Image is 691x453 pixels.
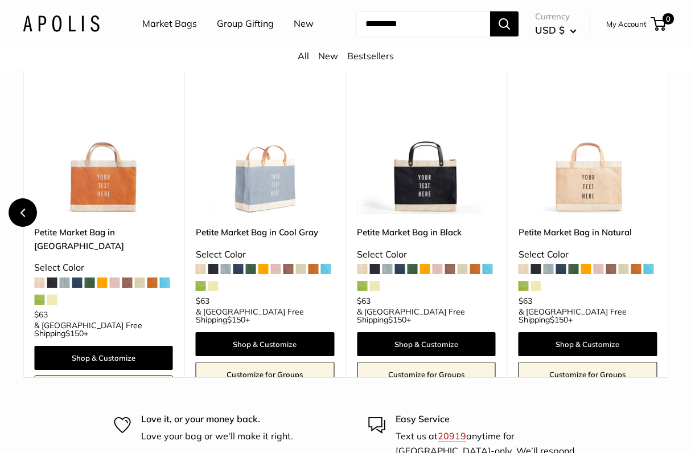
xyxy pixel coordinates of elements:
[663,13,674,25] span: 0
[357,332,496,356] a: Shop & Customize
[490,11,519,36] button: Search
[34,76,173,215] img: description_Make it yours with custom printed text.
[196,76,335,215] img: Petite Market Bag in Cool Gray
[9,410,122,444] iframe: Sign Up via Text for Offers
[196,362,335,387] a: Customize for Groups
[34,259,173,276] div: Select Color
[142,15,197,32] a: Market Bags
[519,332,657,356] a: Shop & Customize
[519,308,657,324] span: & [GEOGRAPHIC_DATA] Free Shipping +
[217,15,274,32] a: Group Gifting
[357,226,496,239] a: Petite Market Bag in Black
[141,429,293,444] p: Love your bag or we'll make it right.
[9,198,37,227] button: Previous
[535,21,577,39] button: USD $
[652,17,666,31] a: 0
[227,315,245,325] span: $150
[141,412,293,427] p: Love it, or your money back.
[550,315,568,325] span: $150
[519,76,657,215] a: Petite Market Bag in Naturaldescription_Effortless style that elevates every moment
[357,296,371,306] span: $63
[196,226,335,239] a: Petite Market Bag in Cool Gray
[196,332,335,356] a: Shop & Customize
[357,362,496,387] a: Customize for Groups
[388,315,406,325] span: $150
[294,15,314,32] a: New
[196,296,209,306] span: $63
[519,76,657,215] img: Petite Market Bag in Natural
[519,226,657,239] a: Petite Market Bag in Natural
[196,76,335,215] a: Petite Market Bag in Cool GrayPetite Market Bag in Cool Gray
[34,376,173,401] a: Customize for Groups
[298,50,309,62] a: All
[34,309,48,320] span: $63
[318,50,338,62] a: New
[606,17,647,31] a: My Account
[357,76,496,215] a: description_Make it yours with custom printed text.Petite Market Bag in Black
[357,246,496,263] div: Select Color
[396,412,577,427] p: Easy Service
[535,9,577,25] span: Currency
[519,246,657,263] div: Select Color
[196,308,335,324] span: & [GEOGRAPHIC_DATA] Free Shipping +
[519,362,657,387] a: Customize for Groups
[34,321,173,337] span: & [GEOGRAPHIC_DATA] Free Shipping +
[65,328,84,338] span: $150
[34,226,173,252] a: Petite Market Bag in [GEOGRAPHIC_DATA]
[357,308,496,324] span: & [GEOGRAPHIC_DATA] Free Shipping +
[438,430,466,442] a: 20919
[357,76,496,215] img: description_Make it yours with custom printed text.
[347,50,394,62] a: Bestsellers
[356,11,490,36] input: Search...
[519,296,532,306] span: $63
[34,346,173,370] a: Shop & Customize
[196,246,335,263] div: Select Color
[23,15,100,32] img: Apolis
[535,24,565,36] span: USD $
